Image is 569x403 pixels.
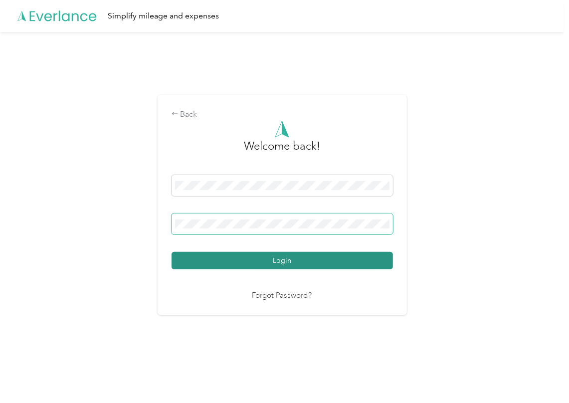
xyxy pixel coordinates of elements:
[252,290,312,302] a: Forgot Password?
[108,10,219,22] div: Simplify mileage and expenses
[172,109,393,121] div: Back
[172,252,393,269] button: Login
[513,347,569,403] iframe: Everlance-gr Chat Button Frame
[244,138,320,165] h3: greeting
